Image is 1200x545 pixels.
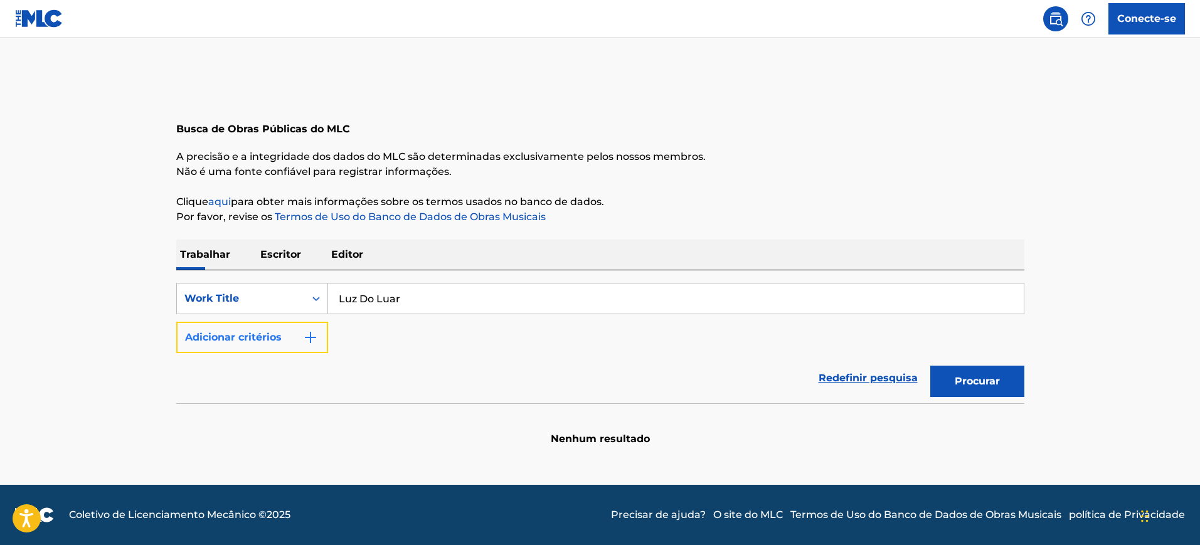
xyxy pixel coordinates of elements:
[15,507,54,522] img: logotipo
[1141,497,1149,535] div: Arrastar
[1137,485,1200,545] iframe: Widget de bate-papo
[184,291,297,306] div: Work Title
[790,509,1061,521] font: Termos de Uso do Banco de Dados de Obras Musicais
[819,372,918,384] font: Redefinir pesquisa
[272,211,546,223] a: Termos de Uso do Banco de Dados de Obras Musicais
[1048,11,1063,26] img: procurar
[331,248,363,260] font: Editor
[15,9,63,28] img: Logotipo da MLC
[551,433,650,445] font: Nenhum resultado
[303,330,318,345] img: 9d2ae6d4665cec9f34b9.svg
[930,366,1024,397] button: Procurar
[1117,13,1176,24] font: Conecte-se
[176,322,328,353] button: Adicionar critérios
[713,507,783,522] a: O site do MLC
[713,509,783,521] font: O site do MLC
[790,507,1061,522] a: Termos de Uso do Banco de Dados de Obras Musicais
[1069,509,1185,521] font: política de Privacidade
[176,196,208,208] font: Clique
[69,509,267,521] font: Coletivo de Licenciamento Mecânico ©
[611,507,706,522] a: Precisar de ajuda?
[176,151,706,162] font: A precisão e a integridade dos dados do MLC são determinadas exclusivamente pelos nossos membros.
[1108,3,1185,34] a: Conecte-se
[176,166,452,177] font: Não é uma fonte confiável para registrar informações.
[176,211,272,223] font: Por favor, revise os
[1076,6,1101,31] div: Ajuda
[1043,6,1068,31] a: Pesquisa pública
[260,248,301,260] font: Escritor
[275,211,546,223] font: Termos de Uso do Banco de Dados de Obras Musicais
[611,509,706,521] font: Precisar de ajuda?
[1069,507,1185,522] a: política de Privacidade
[231,196,604,208] font: para obter mais informações sobre os termos usados ​​no banco de dados.
[955,375,1000,387] font: Procurar
[180,248,230,260] font: Trabalhar
[185,331,282,343] font: Adicionar critérios
[208,196,231,208] a: aqui
[176,283,1024,403] form: Formulário de Pesquisa
[176,123,350,135] font: Busca de Obras Públicas do MLC
[267,509,290,521] font: 2025
[1081,11,1096,26] img: ajuda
